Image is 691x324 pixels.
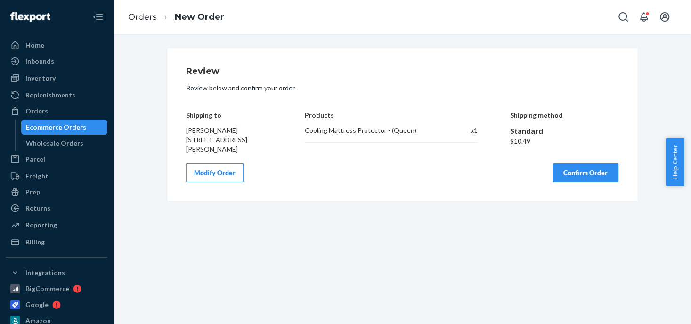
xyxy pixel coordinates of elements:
div: Freight [25,171,49,181]
h4: Shipping method [510,112,618,119]
button: Integrations [6,265,107,280]
div: Home [25,40,44,50]
h1: Review [186,67,618,76]
div: Integrations [25,268,65,277]
div: Cooling Mattress Protector - (Queen) [305,126,441,135]
button: Open Search Box [614,8,633,26]
button: Open notifications [634,8,653,26]
a: BigCommerce [6,281,107,296]
h4: Products [305,112,478,119]
div: Ecommerce Orders [26,122,86,132]
a: Reporting [6,218,107,233]
span: [PERSON_NAME] [STREET_ADDRESS][PERSON_NAME] [186,126,247,153]
a: Home [6,38,107,53]
a: Wholesale Orders [21,136,108,151]
h4: Shipping to [186,112,273,119]
div: Inbounds [25,57,54,66]
a: Billing [6,235,107,250]
a: Replenishments [6,88,107,103]
div: Google [25,300,49,309]
div: Inventory [25,73,56,83]
a: Orders [6,104,107,119]
a: Returns [6,201,107,216]
div: x 1 [450,126,478,135]
a: Google [6,297,107,312]
a: Ecommerce Orders [21,120,108,135]
button: Close Navigation [89,8,107,26]
div: Parcel [25,154,45,164]
div: Reporting [25,220,57,230]
ol: breadcrumbs [121,3,232,31]
a: Orders [128,12,157,22]
div: BigCommerce [25,284,69,293]
a: Freight [6,169,107,184]
a: Inbounds [6,54,107,69]
div: $10.49 [510,137,618,146]
a: Inventory [6,71,107,86]
a: New Order [175,12,224,22]
img: Flexport logo [10,12,50,22]
div: Billing [25,237,45,247]
button: Modify Order [186,163,244,182]
div: Prep [25,187,40,197]
div: Returns [25,203,50,213]
a: Prep [6,185,107,200]
p: Review below and confirm your order [186,83,618,93]
button: Open account menu [655,8,674,26]
div: Orders [25,106,48,116]
button: Help Center [666,138,684,186]
div: Standard [510,126,618,137]
div: Wholesale Orders [26,138,83,148]
button: Confirm Order [553,163,618,182]
div: Replenishments [25,90,75,100]
a: Parcel [6,152,107,167]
